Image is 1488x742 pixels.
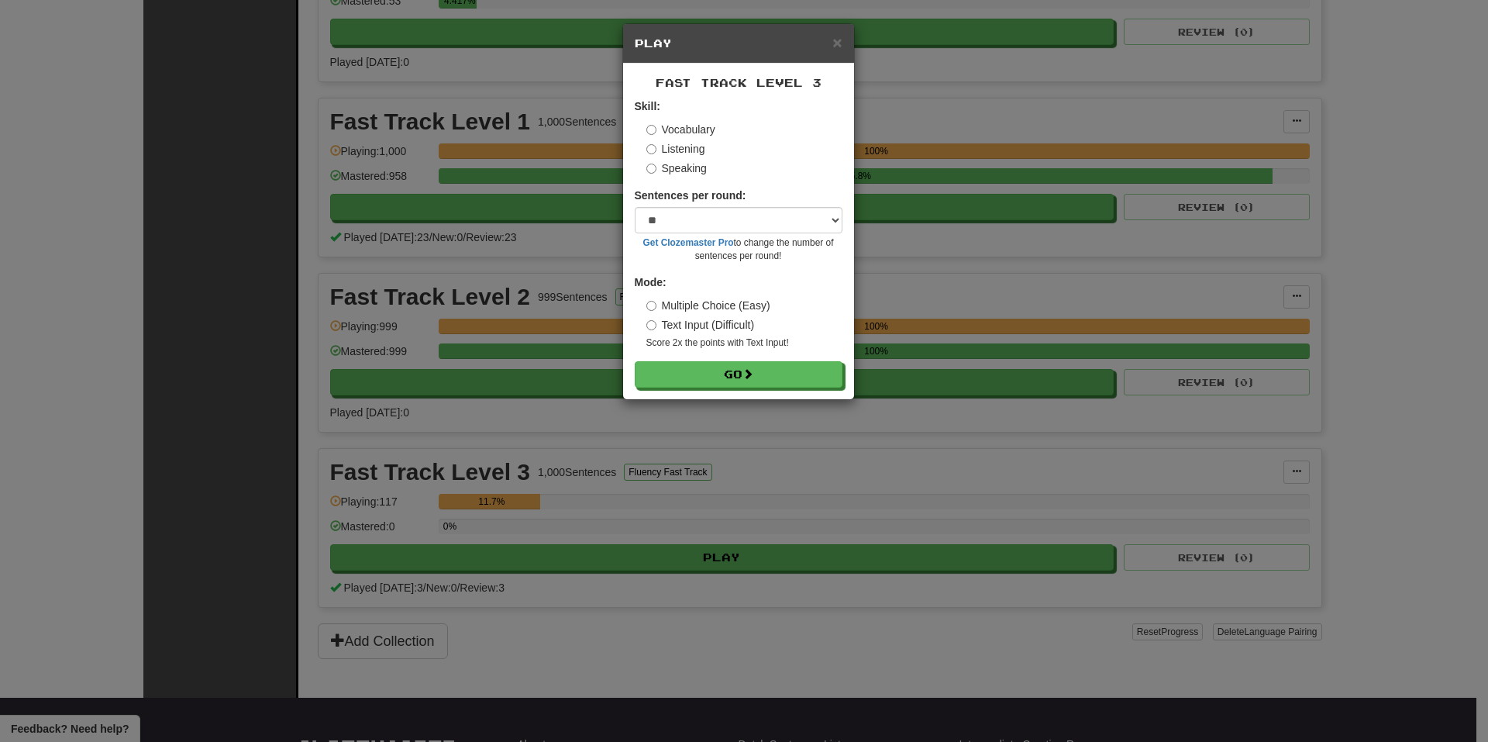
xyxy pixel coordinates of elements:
a: Get Clozemaster Pro [643,237,734,248]
small: to change the number of sentences per round! [635,236,842,263]
label: Multiple Choice (Easy) [646,298,770,313]
input: Vocabulary [646,125,656,135]
button: Close [832,34,842,50]
strong: Skill: [635,100,660,112]
input: Multiple Choice (Easy) [646,301,656,311]
strong: Mode: [635,276,666,288]
label: Vocabulary [646,122,715,137]
label: Speaking [646,160,707,176]
input: Speaking [646,164,656,174]
input: Text Input (Difficult) [646,320,656,330]
label: Listening [646,141,705,157]
label: Sentences per round: [635,188,746,203]
span: Fast Track Level 3 [656,76,821,89]
h5: Play [635,36,842,51]
input: Listening [646,144,656,154]
span: × [832,33,842,51]
button: Go [635,361,842,388]
label: Text Input (Difficult) [646,317,755,333]
small: Score 2x the points with Text Input ! [646,336,842,350]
